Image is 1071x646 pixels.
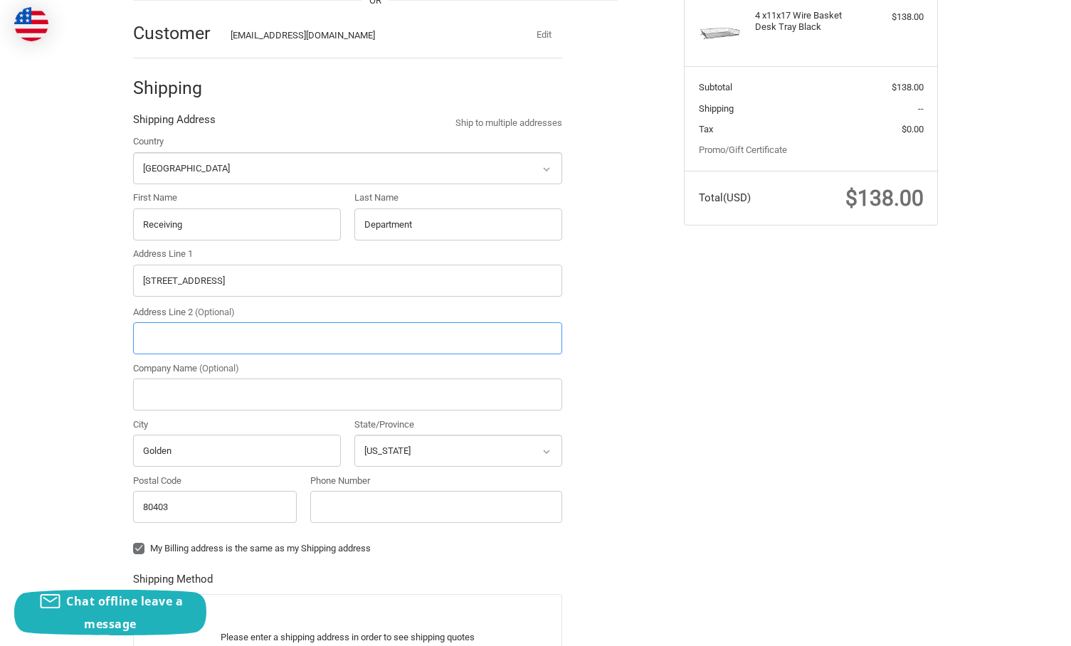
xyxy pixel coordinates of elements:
[199,363,239,374] small: (Optional)
[66,593,183,632] span: Chat offline leave a message
[231,28,498,43] div: [EMAIL_ADDRESS][DOMAIN_NAME]
[699,144,787,155] a: Promo/Gift Certificate
[867,10,924,24] div: $138.00
[14,7,48,41] img: duty and tax information for United States
[902,124,924,134] span: $0.00
[133,474,297,488] label: Postal Code
[133,112,216,134] legend: Shipping Address
[755,10,864,33] h4: 4 x 11x17 Wire Basket Desk Tray Black
[133,305,562,319] label: Address Line 2
[310,474,562,488] label: Phone Number
[133,361,562,376] label: Company Name
[133,134,562,149] label: Country
[354,191,562,205] label: Last Name
[918,103,924,114] span: --
[354,418,562,432] label: State/Province
[892,82,924,92] span: $138.00
[133,418,341,432] label: City
[525,25,562,45] button: Edit
[699,82,732,92] span: Subtotal
[699,124,713,134] span: Tax
[14,590,206,635] button: Chat offline leave a message
[133,77,216,99] h2: Shipping
[195,307,235,317] small: (Optional)
[133,191,341,205] label: First Name
[845,186,924,211] span: $138.00
[133,247,562,261] label: Address Line 1
[133,571,213,594] legend: Shipping Method
[699,191,751,204] span: Total (USD)
[699,103,734,114] span: Shipping
[133,543,562,554] label: My Billing address is the same as my Shipping address
[133,22,216,44] h2: Customer
[455,116,562,130] a: Ship to multiple addresses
